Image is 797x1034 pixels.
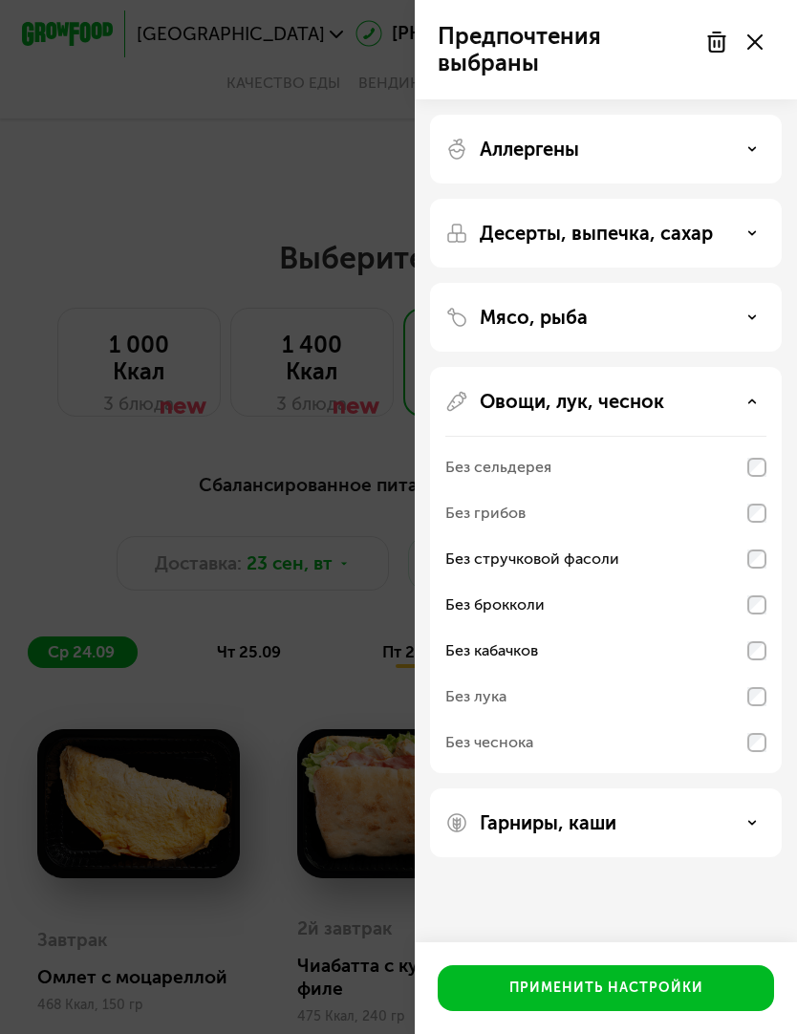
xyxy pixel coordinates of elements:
p: Гарниры, каши [480,811,616,834]
p: Овощи, лук, чеснок [480,390,664,413]
p: Аллергены [480,138,579,161]
div: Без сельдерея [445,456,551,479]
button: Применить настройки [438,965,774,1011]
div: Без кабачков [445,639,538,662]
p: Десерты, выпечка, сахар [480,222,713,245]
div: Применить настройки [509,979,703,998]
div: Без стручковой фасоли [445,548,619,571]
div: Без лука [445,685,506,708]
p: Мясо, рыба [480,306,588,329]
div: Без чеснока [445,731,533,754]
div: Без грибов [445,502,526,525]
p: Предпочтения выбраны [438,23,694,76]
div: Без брокколи [445,593,545,616]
